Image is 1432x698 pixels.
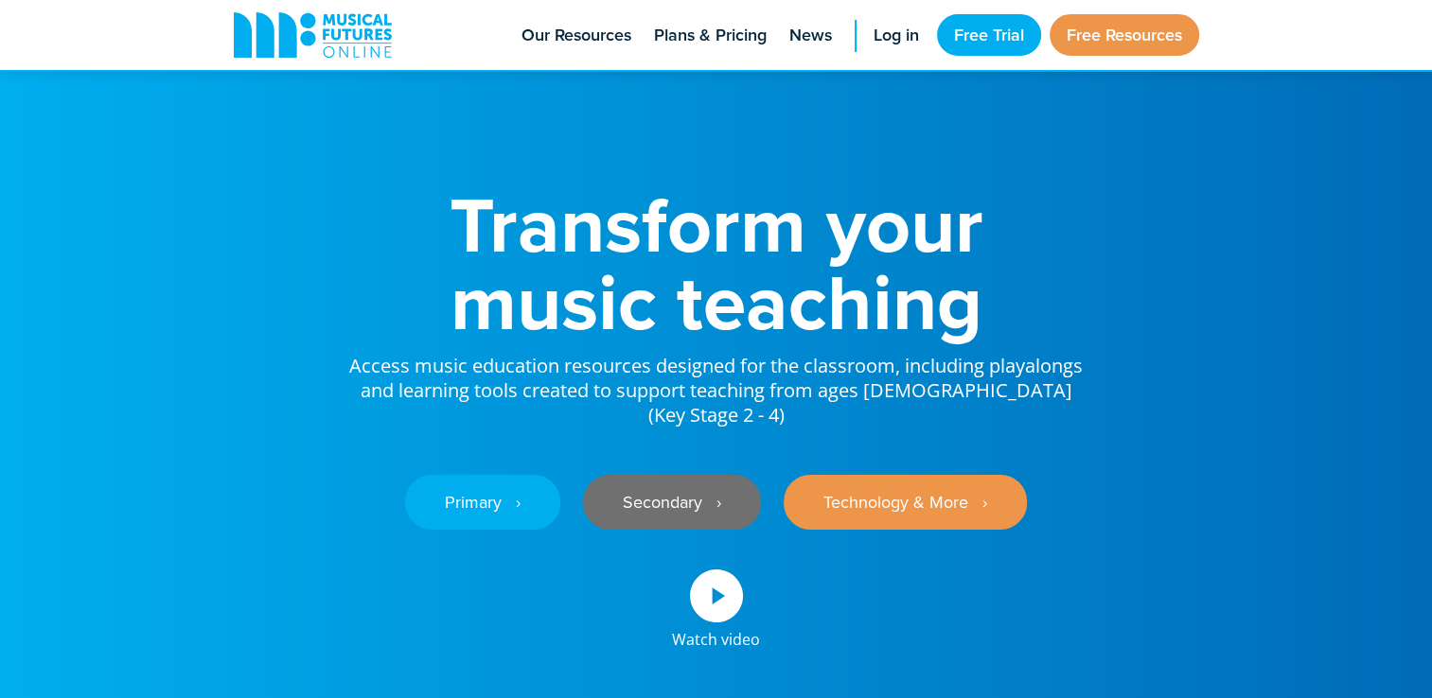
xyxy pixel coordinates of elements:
[405,475,560,530] a: Primary ‎‏‏‎ ‎ ›
[583,475,761,530] a: Secondary ‎‏‏‎ ‎ ›
[789,23,832,48] span: News
[1050,14,1199,56] a: Free Resources
[347,340,1086,428] p: Access music education resources designed for the classroom, including playalongs and learning to...
[784,475,1027,530] a: Technology & More ‎‏‏‎ ‎ ›
[874,23,919,48] span: Log in
[672,622,760,647] div: Watch video
[347,185,1086,340] h1: Transform your music teaching
[937,14,1041,56] a: Free Trial
[654,23,767,48] span: Plans & Pricing
[522,23,631,48] span: Our Resources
